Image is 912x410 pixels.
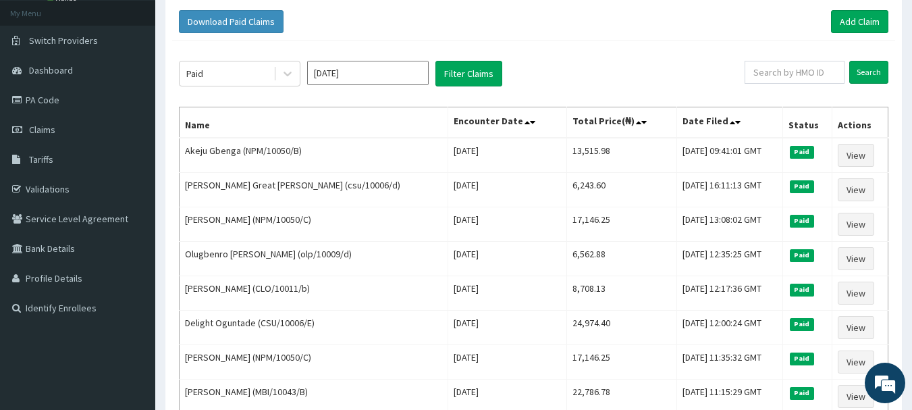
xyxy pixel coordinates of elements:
[180,207,448,242] td: [PERSON_NAME] (NPM/10050/C)
[849,61,888,84] input: Search
[832,107,888,138] th: Actions
[790,249,814,261] span: Paid
[7,270,257,317] textarea: Type your message and hit 'Enter'
[790,146,814,158] span: Paid
[179,10,284,33] button: Download Paid Claims
[307,61,429,85] input: Select Month and Year
[676,242,782,276] td: [DATE] 12:35:25 GMT
[566,276,676,311] td: 8,708.13
[186,67,203,80] div: Paid
[29,64,73,76] span: Dashboard
[676,207,782,242] td: [DATE] 13:08:02 GMT
[838,247,874,270] a: View
[790,318,814,330] span: Paid
[448,242,566,276] td: [DATE]
[838,385,874,408] a: View
[78,120,186,257] span: We're online!
[180,311,448,345] td: Delight Oguntade (CSU/10006/E)
[180,242,448,276] td: Olugbenro [PERSON_NAME] (olp/10009/d)
[448,311,566,345] td: [DATE]
[838,144,874,167] a: View
[29,153,53,165] span: Tariffs
[221,7,254,39] div: Minimize live chat window
[566,207,676,242] td: 17,146.25
[566,173,676,207] td: 6,243.60
[448,138,566,173] td: [DATE]
[29,34,98,47] span: Switch Providers
[676,276,782,311] td: [DATE] 12:17:36 GMT
[676,345,782,380] td: [DATE] 11:35:32 GMT
[448,173,566,207] td: [DATE]
[790,387,814,399] span: Paid
[435,61,502,86] button: Filter Claims
[180,345,448,380] td: [PERSON_NAME] (NPM/10050/C)
[790,215,814,227] span: Paid
[676,311,782,345] td: [DATE] 12:00:24 GMT
[676,107,782,138] th: Date Filed
[790,353,814,365] span: Paid
[566,138,676,173] td: 13,515.98
[448,345,566,380] td: [DATE]
[745,61,844,84] input: Search by HMO ID
[29,124,55,136] span: Claims
[790,180,814,193] span: Paid
[838,282,874,305] a: View
[838,316,874,339] a: View
[838,178,874,201] a: View
[180,276,448,311] td: [PERSON_NAME] (CLO/10011/b)
[180,107,448,138] th: Name
[448,107,566,138] th: Encounter Date
[566,107,676,138] th: Total Price(₦)
[448,276,566,311] td: [DATE]
[838,351,874,374] a: View
[70,76,227,93] div: Chat with us now
[831,10,888,33] a: Add Claim
[782,107,832,138] th: Status
[676,173,782,207] td: [DATE] 16:11:13 GMT
[180,138,448,173] td: Akeju Gbenga (NPM/10050/B)
[25,68,55,101] img: d_794563401_company_1708531726252_794563401
[838,213,874,236] a: View
[676,138,782,173] td: [DATE] 09:41:01 GMT
[448,207,566,242] td: [DATE]
[566,242,676,276] td: 6,562.88
[790,284,814,296] span: Paid
[180,173,448,207] td: [PERSON_NAME] Great [PERSON_NAME] (csu/10006/d)
[566,345,676,380] td: 17,146.25
[566,311,676,345] td: 24,974.40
